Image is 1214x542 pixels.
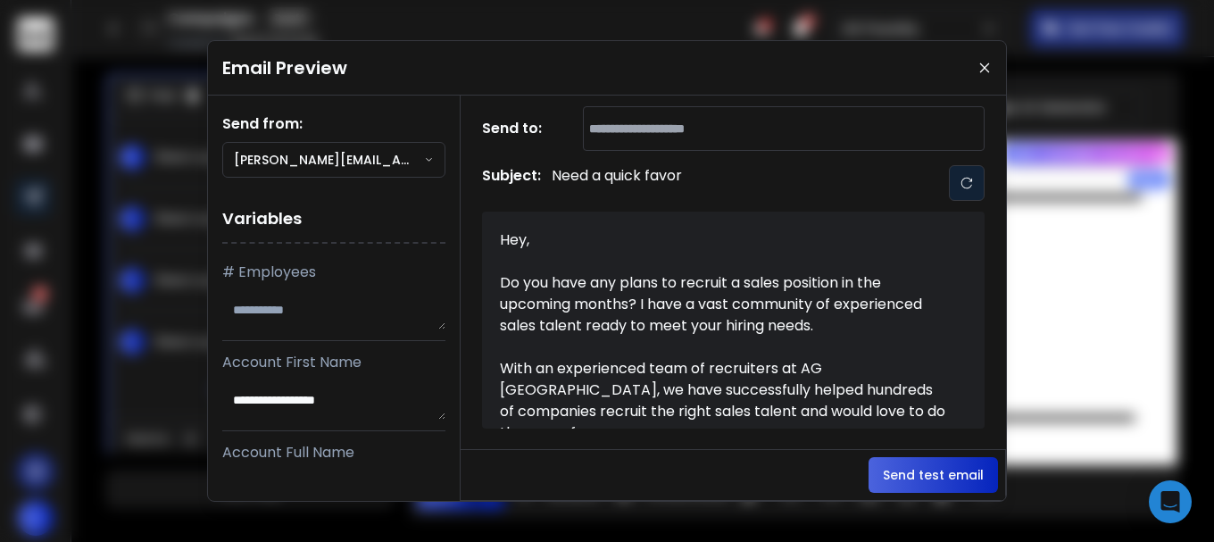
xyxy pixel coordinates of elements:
[222,55,347,80] h1: Email Preview
[482,118,553,139] h1: Send to:
[482,165,541,201] h1: Subject:
[500,358,946,444] div: With an experienced team of recruiters at AG [GEOGRAPHIC_DATA], we have successfully helped hundr...
[1149,480,1192,523] div: Open Intercom Messenger
[222,113,445,135] h1: Send from:
[500,229,946,251] div: Hey,
[222,262,445,283] p: # Employees
[222,352,445,373] p: Account First Name
[222,442,445,463] p: Account Full Name
[552,165,682,201] p: Need a quick favor
[222,196,445,244] h1: Variables
[500,272,946,337] div: Do you have any plans to recruit a sales position in the upcoming months? I have a vast community...
[234,151,424,169] p: [PERSON_NAME][EMAIL_ADDRESS][DOMAIN_NAME]
[869,457,998,493] button: Send test email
